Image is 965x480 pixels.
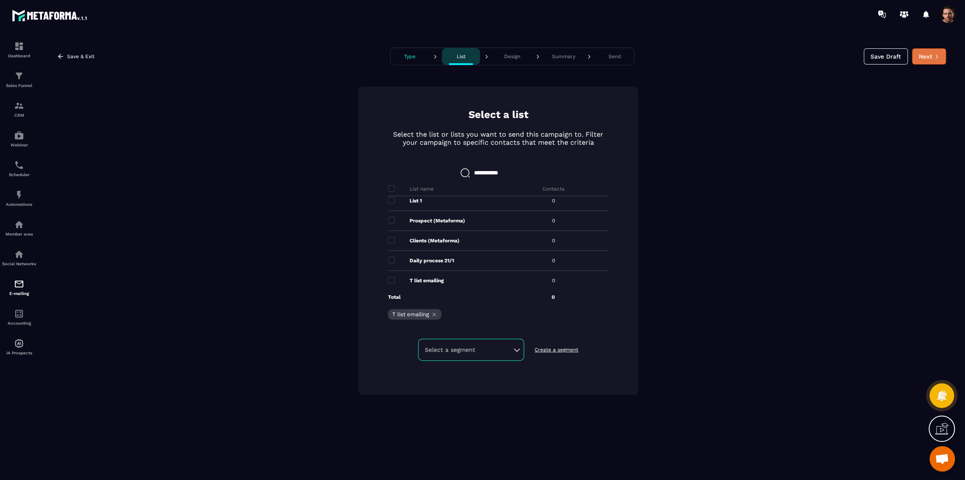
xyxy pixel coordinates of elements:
[50,49,101,64] button: Save & Exit
[14,249,24,259] img: social-network
[2,302,36,332] a: accountantaccountantAccounting
[2,243,36,272] a: social-networksocial-networkSocial Networks
[596,48,634,65] button: Send
[14,219,24,230] img: automations
[2,83,36,88] p: Sales Funnel
[14,130,24,140] img: automations
[2,65,36,94] a: formationformationSales Funnel
[388,289,498,305] p: Total
[14,101,24,111] img: formation
[2,261,36,266] p: Social Networks
[14,160,24,170] img: scheduler
[2,154,36,183] a: schedulerschedulerScheduler
[14,71,24,81] img: formation
[498,197,608,204] p: 0
[404,53,416,59] p: Type
[410,237,460,244] p: Clients (Metaforma)
[544,48,583,65] button: Summary
[410,277,444,284] p: T list emailing
[864,48,908,65] button: Save Draft
[2,213,36,243] a: automationsautomationsMember area
[535,346,578,353] p: Create a segment
[14,338,24,348] img: automations
[2,232,36,236] p: Member area
[410,217,465,224] p: Prospect (Metaforma)
[385,130,611,146] p: Select the list or lists you want to send this campaign to. Filter your campaign to specific cont...
[912,48,946,65] button: Next
[2,143,36,147] p: Webinar
[2,272,36,302] a: emailemailE-mailing
[552,53,575,59] p: Summary
[2,321,36,326] p: Accounting
[504,53,520,59] p: Design
[2,202,36,207] p: Automations
[442,48,480,65] button: List
[498,257,608,264] p: 0
[498,294,608,300] p: 0
[410,257,454,264] p: Daily process 21/1
[498,277,608,284] p: 0
[498,217,608,224] p: 0
[469,108,528,122] p: Select a list
[2,124,36,154] a: automationsautomationsWebinar
[2,291,36,296] p: E-mailing
[392,311,429,317] p: T list emailing
[929,446,955,472] a: Mở cuộc trò chuyện
[498,237,608,244] p: 0
[2,172,36,177] p: Scheduler
[12,8,88,23] img: logo
[457,53,466,59] p: List
[2,113,36,118] p: CRM
[14,41,24,51] img: formation
[410,185,434,192] p: List name
[2,35,36,65] a: formationformationDashboard
[493,48,531,65] button: Design
[2,53,36,58] p: Dashboard
[410,197,422,204] p: List 1
[14,309,24,319] img: accountant
[390,48,429,65] button: Type
[14,279,24,289] img: email
[2,183,36,213] a: automationsautomationsAutomations
[14,190,24,200] img: automations
[608,53,621,59] p: Send
[542,185,564,192] p: Contacts
[2,94,36,124] a: formationformationCRM
[2,351,36,355] p: IA Prospects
